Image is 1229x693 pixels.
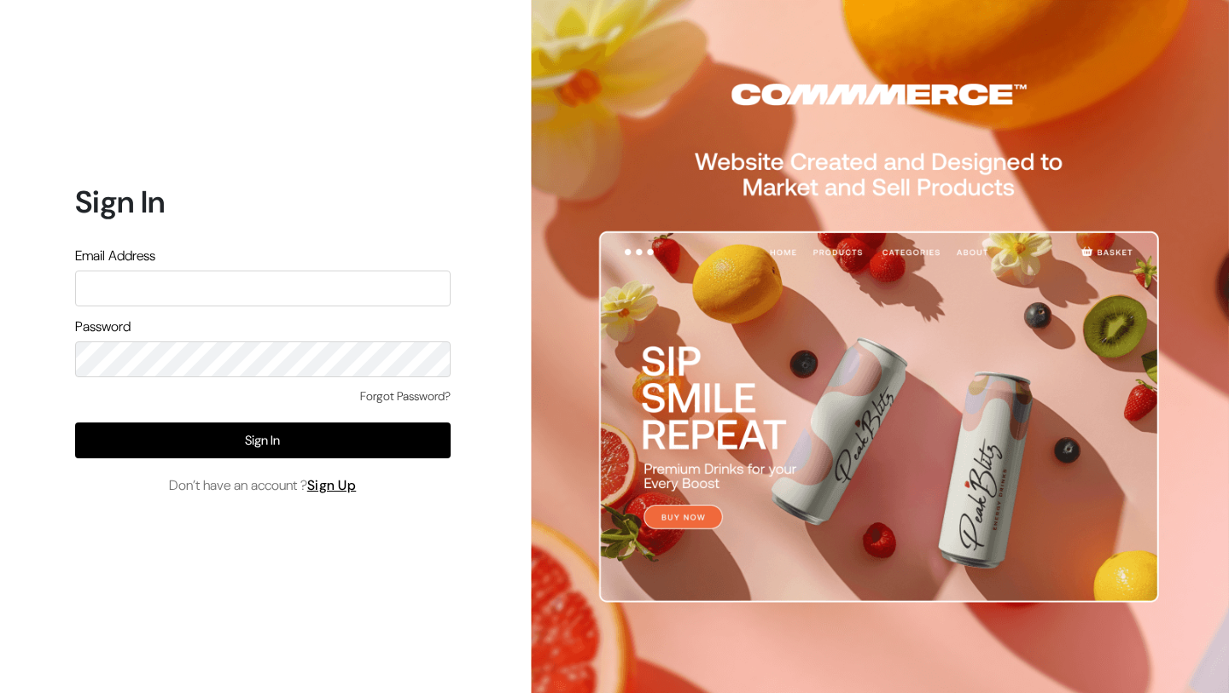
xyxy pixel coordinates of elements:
label: Email Address [75,246,155,266]
span: Don’t have an account ? [169,475,357,496]
a: Forgot Password? [360,387,451,405]
label: Password [75,317,131,337]
button: Sign In [75,422,451,458]
h1: Sign In [75,183,451,220]
a: Sign Up [307,476,357,494]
